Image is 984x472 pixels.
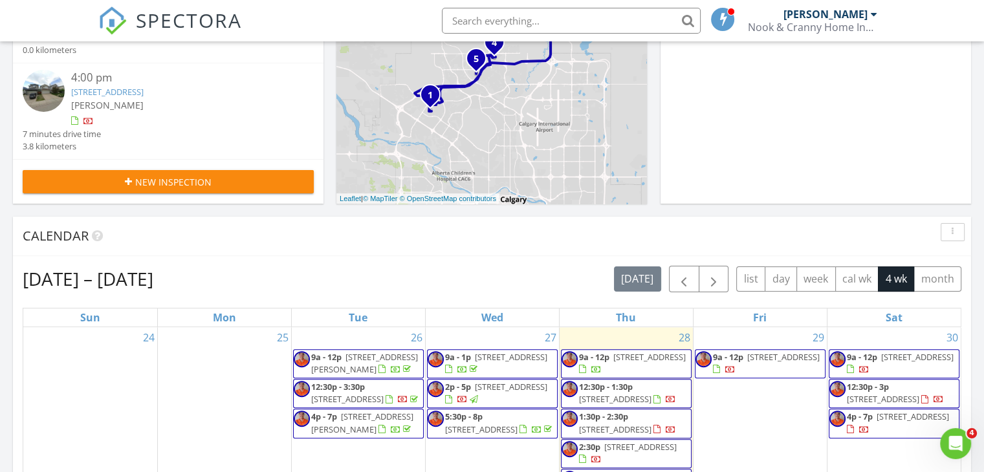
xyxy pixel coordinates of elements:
[23,128,101,140] div: 7 minutes drive time
[847,411,949,434] a: 4p - 7p [STREET_ADDRESS]
[408,327,425,348] a: Go to August 26, 2025
[274,327,291,348] a: Go to August 25, 2025
[311,381,421,405] a: 12:30p - 3:30p [STREET_ADDRESS]
[561,439,692,468] a: 2:30p [STREET_ADDRESS]
[294,411,310,427] img: lj_photo.jpeg
[445,411,554,434] a: 5:30p - 8p [STREET_ADDRESS]
[713,351,743,363] span: 9a - 12p
[428,381,444,397] img: lj_photo.jpeg
[23,170,314,193] button: New Inspection
[877,411,949,422] span: [STREET_ADDRESS]
[427,409,558,438] a: 5:30p - 8p [STREET_ADDRESS]
[475,381,547,392] span: [STREET_ADDRESS]
[847,381,889,392] span: 12:30p - 3p
[98,6,127,35] img: The Best Home Inspection Software - Spectora
[579,393,651,405] span: [STREET_ADDRESS]
[427,349,558,378] a: 9a - 1p [STREET_ADDRESS]
[71,70,290,86] div: 4:00 pm
[613,308,639,327] a: Thursday
[699,266,729,292] button: Next
[765,266,797,292] button: day
[829,409,960,438] a: 4p - 7p [STREET_ADDRESS]
[427,379,558,408] a: 2p - 5p [STREET_ADDRESS]
[747,351,820,363] span: [STREET_ADDRESS]
[829,411,846,427] img: lj_photo.jpeg
[311,411,413,434] span: [STREET_ADDRESS][PERSON_NAME]
[562,351,578,367] img: lj_photo.jpeg
[613,351,686,363] span: [STREET_ADDRESS]
[311,411,337,422] span: 4p - 7p
[311,411,413,434] a: 4p - 7p [STREET_ADDRESS][PERSON_NAME]
[783,8,868,21] div: [PERSON_NAME]
[140,327,157,348] a: Go to August 24, 2025
[847,411,873,422] span: 4p - 7p
[445,381,547,405] a: 2p - 5p [STREET_ADDRESS]
[796,266,836,292] button: week
[78,308,103,327] a: Sunday
[475,351,547,363] span: [STREET_ADDRESS]
[579,351,609,363] span: 9a - 12p
[944,327,961,348] a: Go to August 30, 2025
[71,99,144,111] span: [PERSON_NAME]
[494,42,502,50] div: 144 Carringsby Ave NW , Calgary, AB T3P 1S1
[428,351,444,367] img: lj_photo.jpeg
[23,70,65,112] img: streetview
[293,379,424,408] a: 12:30p - 3:30p [STREET_ADDRESS]
[430,94,438,102] div: 47 Hawkside Close NW, Calgary, AB T3G 3K4
[135,175,212,189] span: New Inspection
[695,349,825,378] a: 9a - 12p [STREET_ADDRESS]
[479,308,506,327] a: Wednesday
[669,266,699,292] button: Previous
[878,266,914,292] button: 4 wk
[311,351,418,375] a: 9a - 12p [STREET_ADDRESS][PERSON_NAME]
[748,21,877,34] div: Nook & Cranny Home Inspections Ltd.
[579,351,686,375] a: 9a - 12p [STREET_ADDRESS]
[562,381,578,397] img: lj_photo.jpeg
[579,411,676,434] a: 1:30p - 2:30p [STREET_ADDRESS]
[561,349,692,378] a: 9a - 12p [STREET_ADDRESS]
[293,409,424,438] a: 4p - 7p [STREET_ADDRESS][PERSON_NAME]
[579,441,677,465] a: 2:30p [STREET_ADDRESS]
[562,441,578,457] img: lj_photo.jpeg
[967,428,977,438] span: 4
[71,86,144,98] a: [STREET_ADDRESS]
[445,381,471,392] span: 2p - 5p
[579,381,633,392] span: 12:30p - 1:30p
[336,193,499,204] div: |
[445,411,483,422] span: 5:30p - 8p
[579,381,676,405] a: 12:30p - 1:30p [STREET_ADDRESS]
[881,351,954,363] span: [STREET_ADDRESS]
[23,227,89,244] span: Calendar
[829,349,960,378] a: 9a - 12p [STREET_ADDRESS]
[340,195,361,202] a: Leaflet
[476,58,484,66] div: 22 Evansmeade Close NW, Calgary, AB T3P 1C2
[695,351,712,367] img: lj_photo.jpeg
[713,351,820,375] a: 9a - 12p [STREET_ADDRESS]
[400,195,496,202] a: © OpenStreetMap contributors
[940,428,971,459] iframe: Intercom live chat
[311,393,384,405] span: [STREET_ADDRESS]
[23,70,314,153] a: 4:00 pm [STREET_ADDRESS] [PERSON_NAME] 7 minutes drive time 3.8 kilometers
[883,308,905,327] a: Saturday
[542,327,559,348] a: Go to August 27, 2025
[579,441,600,453] span: 2:30p
[210,308,239,327] a: Monday
[98,17,242,45] a: SPECTORA
[561,379,692,408] a: 12:30p - 1:30p [STREET_ADDRESS]
[579,411,628,422] span: 1:30p - 2:30p
[561,409,692,438] a: 1:30p - 2:30p [STREET_ADDRESS]
[847,381,944,405] a: 12:30p - 3p [STREET_ADDRESS]
[829,379,960,408] a: 12:30p - 3p [STREET_ADDRESS]
[562,411,578,427] img: lj_photo.jpeg
[614,266,661,292] button: [DATE]
[474,55,479,64] i: 5
[750,308,769,327] a: Friday
[445,351,547,375] a: 9a - 1p [STREET_ADDRESS]
[23,140,101,153] div: 3.8 kilometers
[442,8,701,34] input: Search everything...
[23,44,101,56] div: 0.0 kilometers
[829,381,846,397] img: lj_photo.jpeg
[294,381,310,397] img: lj_photo.jpeg
[492,39,497,48] i: 4
[445,424,518,435] span: [STREET_ADDRESS]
